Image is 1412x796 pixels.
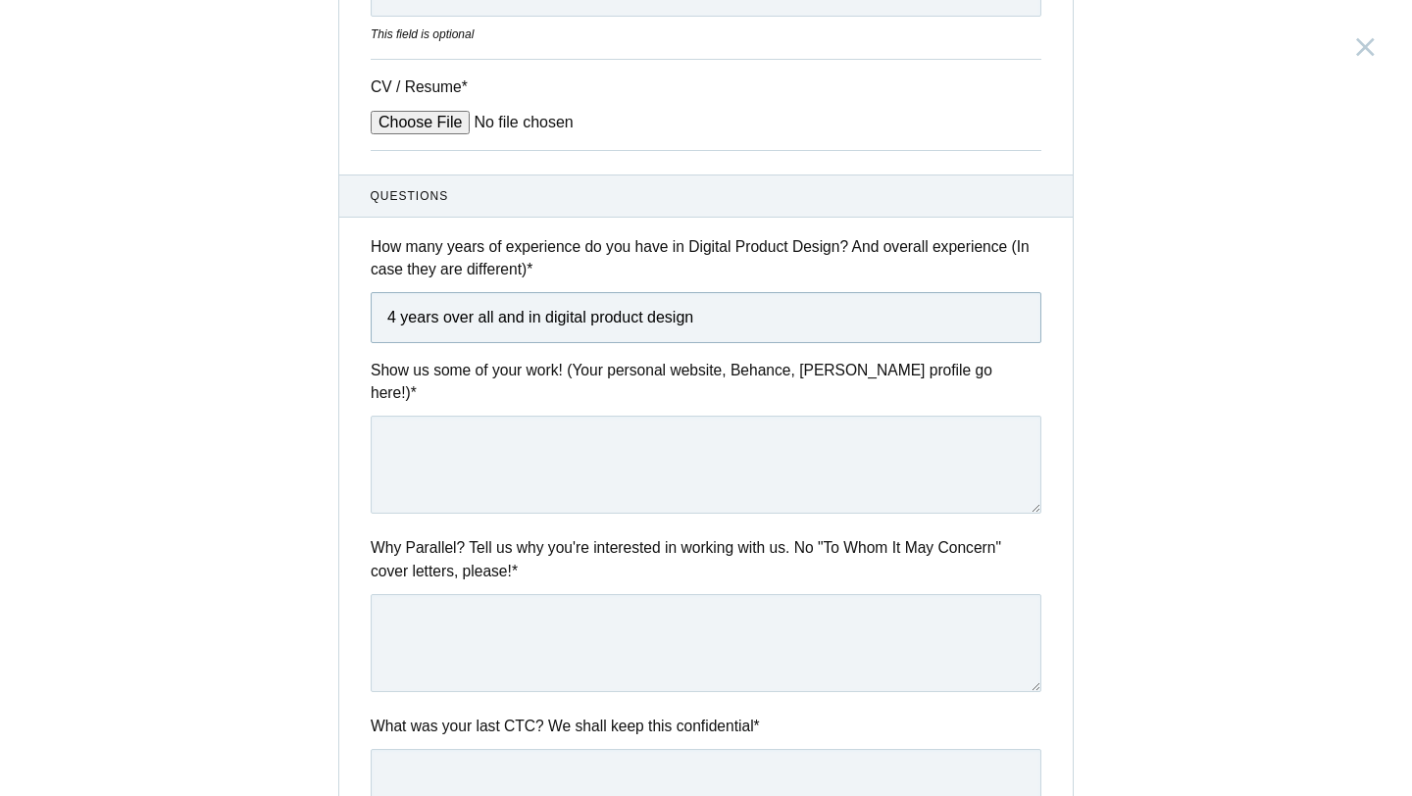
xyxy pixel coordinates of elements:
[371,536,1041,582] label: Why Parallel? Tell us why you're interested in working with us. No "To Whom It May Concern" cover...
[371,235,1041,281] label: How many years of experience do you have in Digital Product Design? And overall experience (In ca...
[371,715,1041,737] label: What was your last CTC? We shall keep this confidential
[371,187,1042,205] span: Questions
[371,25,1041,43] div: This field is optional
[371,75,518,98] label: CV / Resume
[371,359,1041,405] label: Show us some of your work! (Your personal website, Behance, [PERSON_NAME] profile go here!)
